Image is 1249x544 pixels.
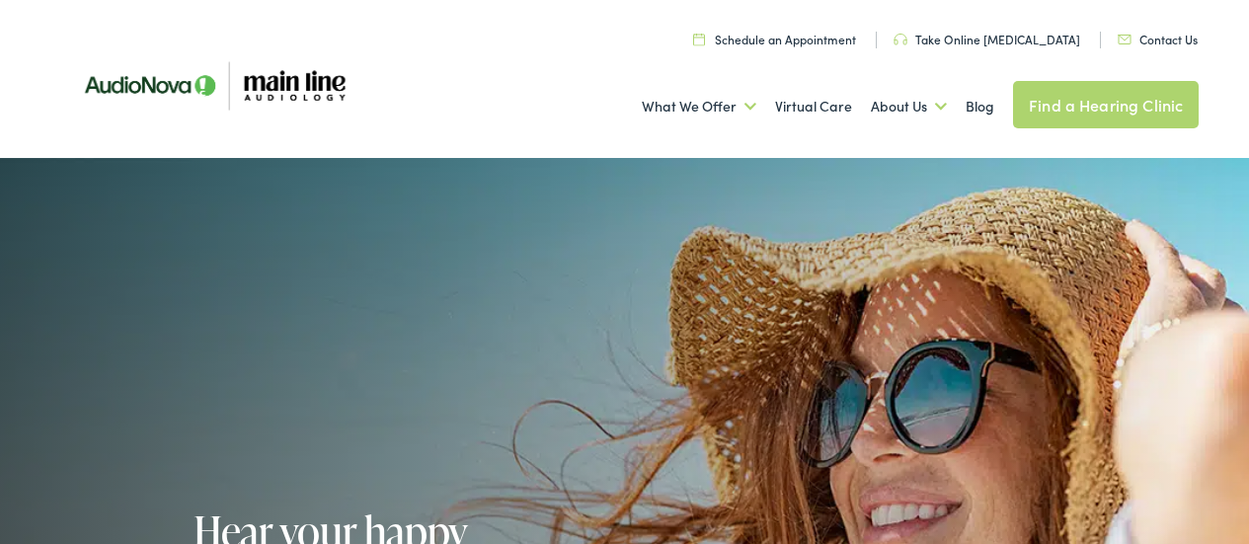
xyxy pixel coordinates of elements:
a: Contact Us [1118,31,1198,47]
a: Virtual Care [775,70,852,143]
a: What We Offer [642,70,756,143]
a: Find a Hearing Clinic [1013,81,1199,128]
a: About Us [871,70,947,143]
img: utility icon [894,34,907,45]
a: Blog [966,70,994,143]
img: utility icon [1118,35,1132,44]
img: utility icon [693,33,705,45]
a: Take Online [MEDICAL_DATA] [894,31,1080,47]
a: Schedule an Appointment [693,31,856,47]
